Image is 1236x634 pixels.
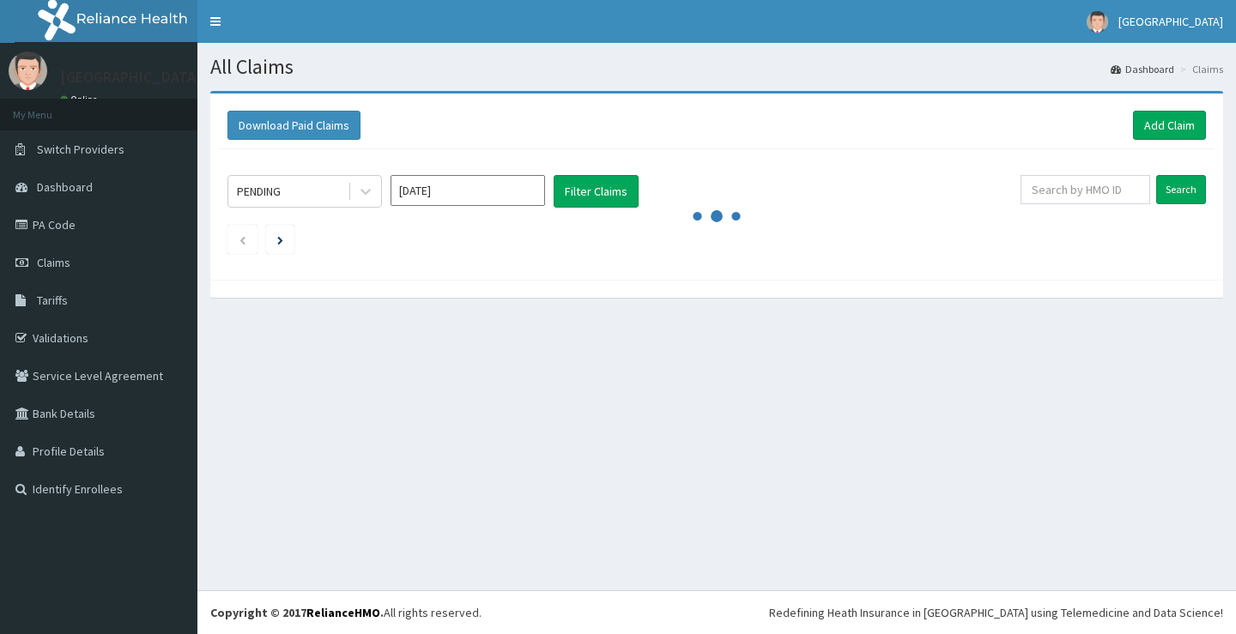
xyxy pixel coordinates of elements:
[237,183,281,200] div: PENDING
[197,590,1236,634] footer: All rights reserved.
[1176,62,1223,76] li: Claims
[691,190,742,242] svg: audio-loading
[1156,175,1206,204] input: Search
[37,255,70,270] span: Claims
[1111,62,1174,76] a: Dashboard
[37,293,68,308] span: Tariffs
[1021,175,1150,204] input: Search by HMO ID
[210,605,384,620] strong: Copyright © 2017 .
[1087,11,1108,33] img: User Image
[554,175,639,208] button: Filter Claims
[37,179,93,195] span: Dashboard
[60,69,202,85] p: [GEOGRAPHIC_DATA]
[239,232,246,247] a: Previous page
[769,604,1223,621] div: Redefining Heath Insurance in [GEOGRAPHIC_DATA] using Telemedicine and Data Science!
[227,111,360,140] button: Download Paid Claims
[210,56,1223,78] h1: All Claims
[9,51,47,90] img: User Image
[60,94,101,106] a: Online
[1118,14,1223,29] span: [GEOGRAPHIC_DATA]
[306,605,380,620] a: RelianceHMO
[391,175,545,206] input: Select Month and Year
[1133,111,1206,140] a: Add Claim
[37,142,124,157] span: Switch Providers
[277,232,283,247] a: Next page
